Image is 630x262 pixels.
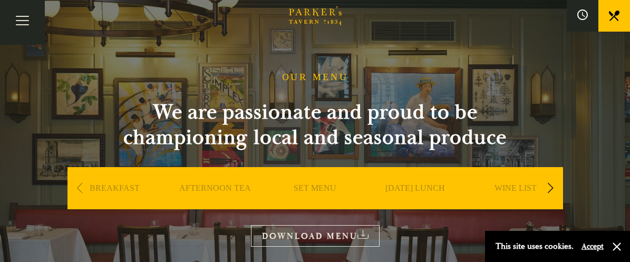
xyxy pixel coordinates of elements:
[294,183,336,225] a: SET MENU
[104,100,526,150] h2: We are passionate and proud to be championing local and seasonal produce
[90,183,140,225] a: BREAKFAST
[251,225,380,247] a: DOWNLOAD MENU
[179,183,251,225] a: AFTERNOON TEA
[468,167,563,241] div: 5 / 9
[282,72,348,83] h1: OUR MENU
[385,183,445,225] a: [DATE] LUNCH
[544,177,558,200] div: Next slide
[73,177,87,200] div: Previous slide
[268,167,363,241] div: 3 / 9
[612,241,622,252] button: Close and accept
[67,167,162,241] div: 1 / 9
[168,167,263,241] div: 2 / 9
[495,183,537,225] a: WINE LIST
[368,167,463,241] div: 4 / 9
[496,239,574,254] p: This site uses cookies.
[581,241,604,251] button: Accept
